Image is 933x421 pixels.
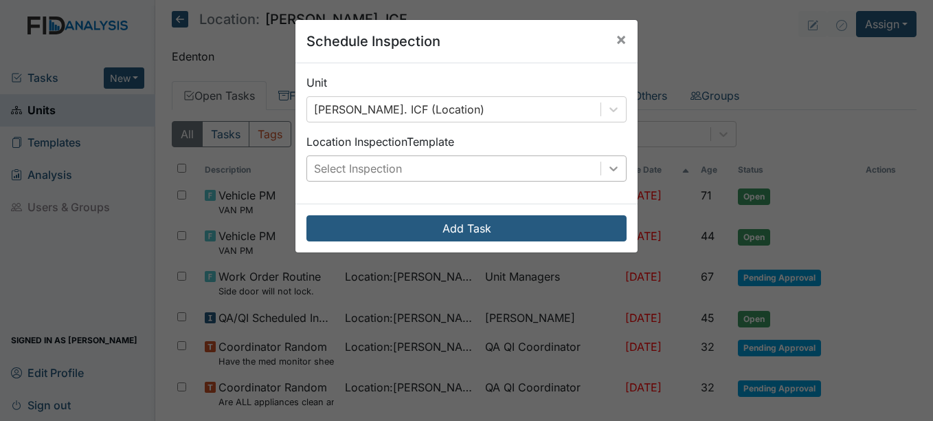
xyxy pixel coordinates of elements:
button: Close [605,20,638,58]
button: Add Task [306,215,627,241]
label: Unit [306,74,327,91]
div: Select Inspection [314,160,402,177]
h5: Schedule Inspection [306,31,440,52]
label: Location Inspection Template [306,133,454,150]
div: [PERSON_NAME]. ICF (Location) [314,101,484,118]
span: × [616,29,627,49]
